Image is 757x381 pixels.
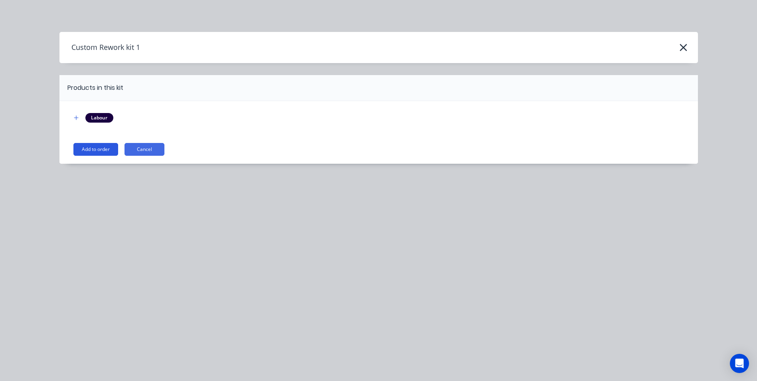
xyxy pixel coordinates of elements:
[59,40,140,55] h4: Custom Rework kit 1
[730,354,749,373] div: Open Intercom Messenger
[125,143,164,156] button: Cancel
[73,143,118,156] button: Add to order
[67,83,123,93] div: Products in this kit
[85,113,113,123] div: Labour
